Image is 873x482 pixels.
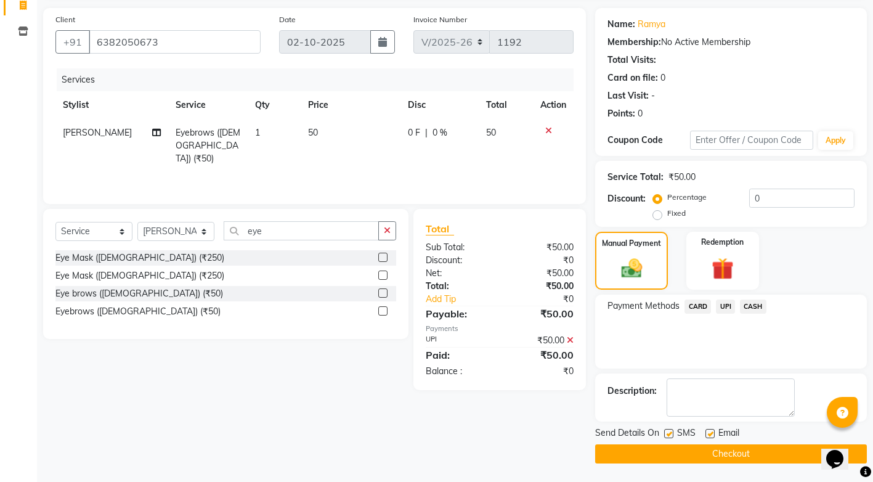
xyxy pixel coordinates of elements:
div: ₹50.00 [500,306,583,321]
span: SMS [677,427,696,442]
div: Eye Mask ([DEMOGRAPHIC_DATA]) (₹250) [55,269,224,282]
div: ₹0 [513,293,583,306]
iframe: chat widget [821,433,861,470]
span: UPI [716,300,735,314]
div: Discount: [416,254,500,267]
label: Invoice Number [413,14,467,25]
span: CASH [740,300,766,314]
button: Apply [818,131,853,150]
input: Enter Offer / Coupon Code [690,131,813,150]
span: Send Details On [595,427,659,442]
div: No Active Membership [607,36,855,49]
button: +91 [55,30,90,54]
div: Payments [426,324,574,334]
input: Search or Scan [224,221,379,240]
div: Net: [416,267,500,280]
div: Eyebrows ([DEMOGRAPHIC_DATA]) (₹50) [55,305,221,318]
div: Balance : [416,365,500,378]
div: Paid: [416,348,500,362]
div: Payable: [416,306,500,321]
span: CARD [684,300,711,314]
span: [PERSON_NAME] [63,127,132,138]
div: Eye Mask ([DEMOGRAPHIC_DATA]) (₹250) [55,251,224,264]
th: Service [168,91,248,119]
div: ₹50.00 [500,280,583,293]
div: Name: [607,18,635,31]
div: Total Visits: [607,54,656,67]
span: 0 % [432,126,447,139]
div: Sub Total: [416,241,500,254]
th: Price [301,91,400,119]
span: Payment Methods [607,300,680,312]
a: Ramya [638,18,665,31]
input: Search by Name/Mobile/Email/Code [89,30,261,54]
th: Action [533,91,574,119]
div: - [651,89,655,102]
div: Eye brows ([DEMOGRAPHIC_DATA]) (₹50) [55,287,223,300]
th: Stylist [55,91,168,119]
img: _gift.svg [705,255,741,283]
label: Client [55,14,75,25]
span: 50 [308,127,318,138]
label: Date [279,14,296,25]
div: Last Visit: [607,89,649,102]
th: Total [479,91,534,119]
label: Manual Payment [602,238,661,249]
span: | [425,126,428,139]
div: Membership: [607,36,661,49]
span: Email [718,427,739,442]
span: Eyebrows ([DEMOGRAPHIC_DATA]) (₹50) [176,127,240,164]
div: 0 [638,107,643,120]
div: ₹0 [500,254,583,267]
div: ₹50.00 [500,334,583,347]
label: Fixed [667,208,686,219]
div: Service Total: [607,171,664,184]
div: Services [57,68,583,91]
button: Checkout [595,444,867,464]
div: Description: [607,385,657,398]
div: ₹0 [500,365,583,378]
div: ₹50.00 [500,241,583,254]
div: 0 [660,71,665,84]
span: Total [426,223,454,235]
label: Percentage [667,192,707,203]
div: ₹50.00 [500,267,583,280]
div: UPI [416,334,500,347]
div: Total: [416,280,500,293]
div: Discount: [607,192,646,205]
div: Coupon Code [607,134,690,147]
span: 1 [255,127,260,138]
div: Points: [607,107,635,120]
img: _cash.svg [615,256,649,280]
th: Qty [248,91,301,119]
span: 50 [486,127,496,138]
th: Disc [400,91,479,119]
div: ₹50.00 [500,348,583,362]
div: ₹50.00 [668,171,696,184]
label: Redemption [701,237,744,248]
div: Card on file: [607,71,658,84]
a: Add Tip [416,293,514,306]
span: 0 F [408,126,420,139]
